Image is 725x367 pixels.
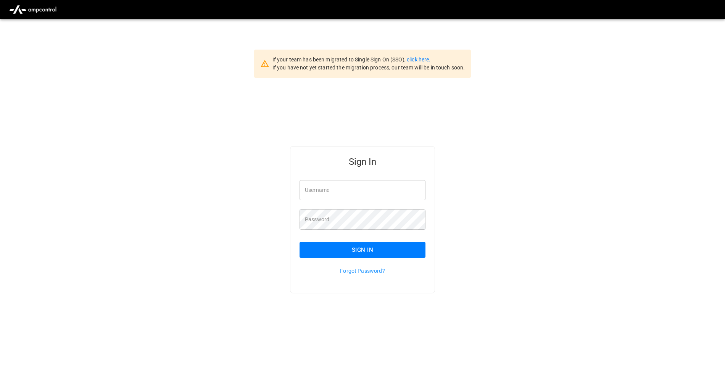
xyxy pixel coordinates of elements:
[272,56,407,63] span: If your team has been migrated to Single Sign On (SSO),
[300,267,425,275] p: Forgot Password?
[272,64,465,71] span: If you have not yet started the migration process, our team will be in touch soon.
[300,156,425,168] h5: Sign In
[6,2,60,17] img: ampcontrol.io logo
[407,56,430,63] a: click here.
[300,242,425,258] button: Sign In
